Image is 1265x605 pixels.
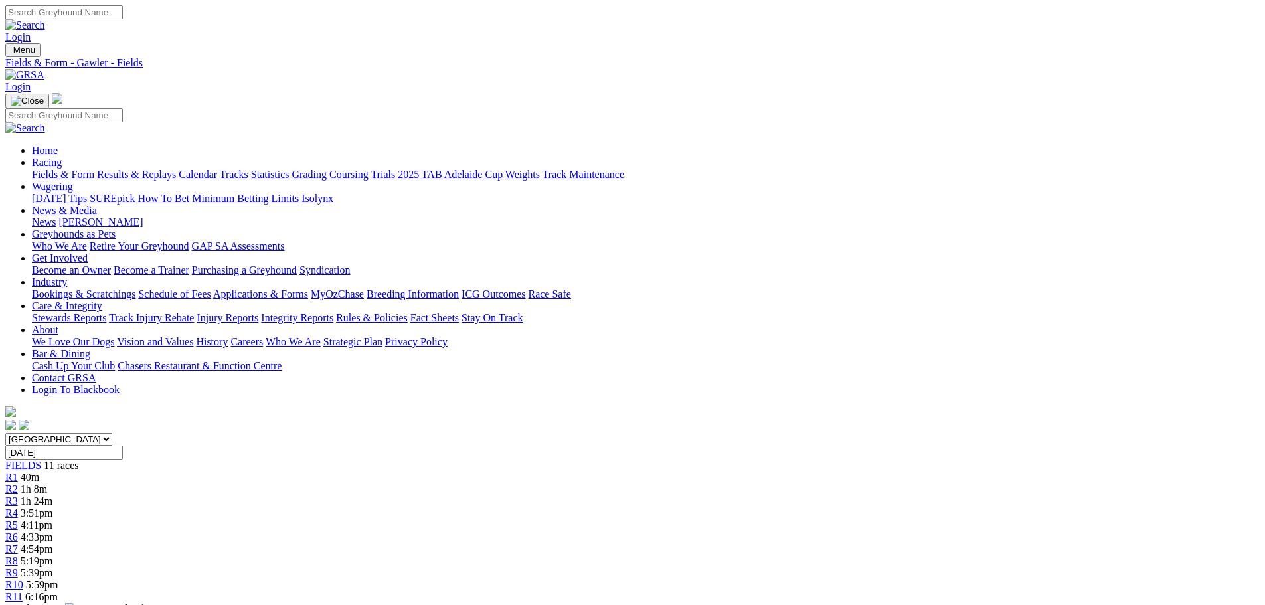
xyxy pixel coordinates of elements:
a: SUREpick [90,193,135,204]
a: FIELDS [5,460,41,471]
a: Industry [32,276,67,288]
img: Search [5,19,45,31]
a: Privacy Policy [385,336,448,347]
a: MyOzChase [311,288,364,300]
a: Who We Are [32,240,87,252]
a: GAP SA Assessments [192,240,285,252]
img: facebook.svg [5,420,16,430]
a: Stewards Reports [32,312,106,323]
a: Login [5,31,31,43]
img: logo-grsa-white.png [52,93,62,104]
span: 3:51pm [21,507,53,519]
span: 4:11pm [21,519,52,531]
span: 5:59pm [26,579,58,590]
button: Toggle navigation [5,94,49,108]
span: 6:16pm [25,591,58,602]
a: Fact Sheets [410,312,459,323]
div: About [32,336,1260,348]
img: Search [5,122,45,134]
a: ICG Outcomes [462,288,525,300]
span: 40m [21,472,39,483]
img: logo-grsa-white.png [5,406,16,417]
a: R10 [5,579,23,590]
span: 5:39pm [21,567,53,578]
a: R6 [5,531,18,543]
a: Rules & Policies [336,312,408,323]
a: R8 [5,555,18,566]
div: Get Involved [32,264,1260,276]
a: Get Involved [32,252,88,264]
a: Login To Blackbook [32,384,120,395]
a: Vision and Values [117,336,193,347]
span: 11 races [44,460,78,471]
a: History [196,336,228,347]
div: News & Media [32,216,1260,228]
div: Bar & Dining [32,360,1260,372]
a: News & Media [32,205,97,216]
a: R1 [5,472,18,483]
div: Greyhounds as Pets [32,240,1260,252]
a: 2025 TAB Adelaide Cup [398,169,503,180]
img: twitter.svg [19,420,29,430]
a: Racing [32,157,62,168]
a: Grading [292,169,327,180]
a: Careers [230,336,263,347]
a: About [32,324,58,335]
span: 4:33pm [21,531,53,543]
div: Care & Integrity [32,312,1260,324]
input: Search [5,108,123,122]
span: 4:54pm [21,543,53,555]
a: Race Safe [528,288,570,300]
span: R3 [5,495,18,507]
a: Purchasing a Greyhound [192,264,297,276]
a: Statistics [251,169,290,180]
span: Menu [13,45,35,55]
a: Stay On Track [462,312,523,323]
span: R4 [5,507,18,519]
span: 1h 8m [21,483,47,495]
a: Injury Reports [197,312,258,323]
a: Schedule of Fees [138,288,211,300]
span: 5:19pm [21,555,53,566]
a: Results & Replays [97,169,176,180]
a: Cash Up Your Club [32,360,115,371]
button: Toggle navigation [5,43,41,57]
span: 1h 24m [21,495,52,507]
img: GRSA [5,69,44,81]
a: Breeding Information [367,288,459,300]
a: Become a Trainer [114,264,189,276]
a: R9 [5,567,18,578]
div: Industry [32,288,1260,300]
a: Wagering [32,181,73,192]
a: Greyhounds as Pets [32,228,116,240]
a: Weights [505,169,540,180]
div: Racing [32,169,1260,181]
a: Isolynx [301,193,333,204]
a: R2 [5,483,18,495]
a: Retire Your Greyhound [90,240,189,252]
a: Track Maintenance [543,169,624,180]
a: Fields & Form [32,169,94,180]
a: Strategic Plan [323,336,382,347]
a: Track Injury Rebate [109,312,194,323]
a: Coursing [329,169,369,180]
a: Calendar [179,169,217,180]
a: Who We Are [266,336,321,347]
a: Integrity Reports [261,312,333,323]
a: Contact GRSA [32,372,96,383]
a: Care & Integrity [32,300,102,311]
a: Login [5,81,31,92]
a: R7 [5,543,18,555]
a: Fields & Form - Gawler - Fields [5,57,1260,69]
a: We Love Our Dogs [32,336,114,347]
a: Applications & Forms [213,288,308,300]
a: R5 [5,519,18,531]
